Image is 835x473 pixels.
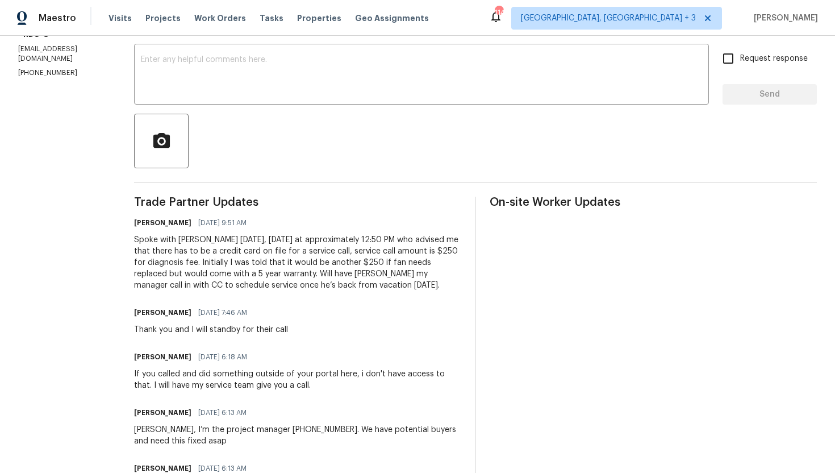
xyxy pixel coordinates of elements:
[108,13,132,24] span: Visits
[134,234,461,291] div: Spoke with [PERSON_NAME] [DATE], [DATE] at approximately 12:50 PM who advised me that there has t...
[39,13,76,24] span: Maestro
[134,351,191,363] h6: [PERSON_NAME]
[194,13,246,24] span: Work Orders
[198,351,247,363] span: [DATE] 6:18 AM
[134,307,191,318] h6: [PERSON_NAME]
[18,44,107,64] p: [EMAIL_ADDRESS][DOMAIN_NAME]
[740,53,808,65] span: Request response
[145,13,181,24] span: Projects
[521,13,696,24] span: [GEOGRAPHIC_DATA], [GEOGRAPHIC_DATA] + 3
[749,13,818,24] span: [PERSON_NAME]
[18,68,107,78] p: [PHONE_NUMBER]
[198,217,247,229] span: [DATE] 9:51 AM
[490,197,817,208] span: On-site Worker Updates
[134,424,461,447] div: [PERSON_NAME], I’m the project manager [PHONE_NUMBER]. We have potential buyers and need this fix...
[198,307,247,318] span: [DATE] 7:46 AM
[198,407,247,418] span: [DATE] 6:13 AM
[134,324,288,335] div: Thank you and I will standby for their call
[134,407,191,418] h6: [PERSON_NAME]
[134,217,191,229] h6: [PERSON_NAME]
[355,13,429,24] span: Geo Assignments
[134,368,461,391] div: If you called and did something outside of your portal here, i don't have access to that. I will ...
[134,197,461,208] span: Trade Partner Updates
[260,14,283,22] span: Tasks
[495,7,503,18] div: 114
[297,13,341,24] span: Properties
